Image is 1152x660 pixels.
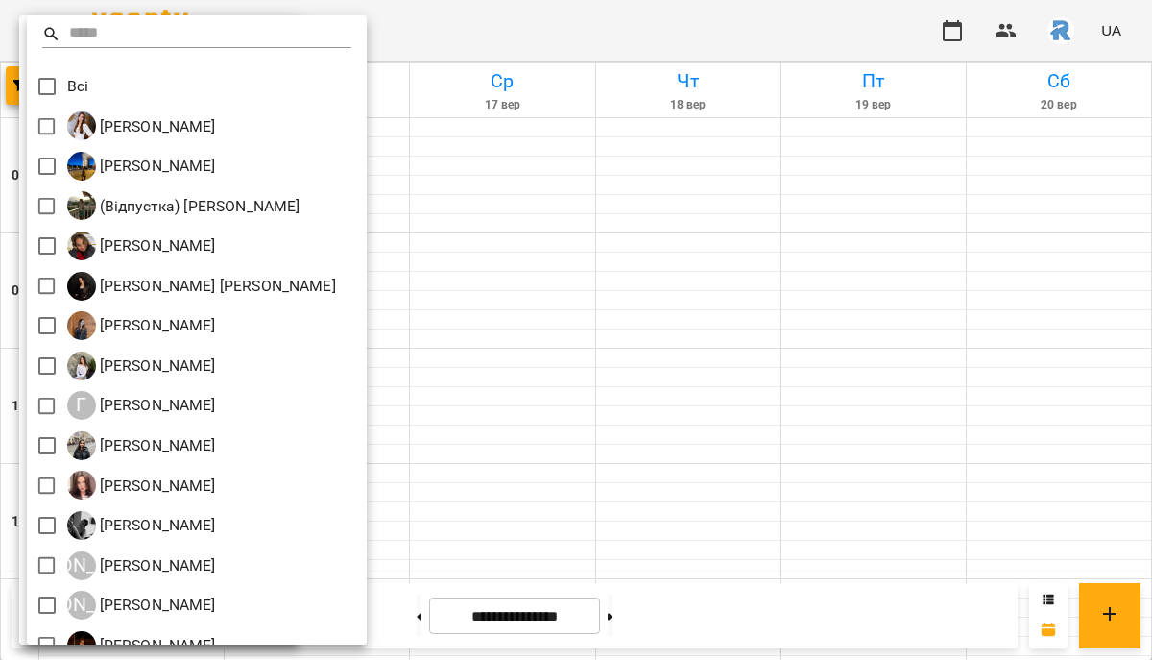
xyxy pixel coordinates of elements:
[96,475,216,498] p: [PERSON_NAME]
[96,275,336,298] p: [PERSON_NAME] [PERSON_NAME]
[67,471,96,500] img: К
[96,554,216,577] p: [PERSON_NAME]
[67,311,216,340] a: Г [PERSON_NAME]
[67,311,96,340] img: Г
[96,234,216,257] p: [PERSON_NAME]
[96,155,216,178] p: [PERSON_NAME]
[67,431,96,460] img: Д
[67,391,216,420] a: Г [PERSON_NAME]
[67,232,216,260] div: Бондар Влада Сергіївна
[67,591,216,620] a: [PERSON_NAME] [PERSON_NAME]
[67,511,216,540] a: К [PERSON_NAME]
[67,111,216,140] a: [PERSON_NAME]
[67,471,216,500] a: К [PERSON_NAME]
[67,191,300,220] div: (Відпустка) Романенко Карим Рустамович
[67,631,216,660] a: О [PERSON_NAME]
[67,272,96,301] img: Б
[67,551,216,580] div: Книжник Ілля Віталійович
[67,232,216,260] a: Б [PERSON_NAME]
[96,394,216,417] p: [PERSON_NAME]
[67,391,96,420] div: Г
[67,431,216,460] a: Д [PERSON_NAME]
[67,272,336,301] a: Б [PERSON_NAME] [PERSON_NAME]
[96,634,216,657] p: [PERSON_NAME]
[67,631,96,660] img: О
[67,591,216,620] div: Лоза Олександра Ігорівна
[67,431,216,460] div: Денисенко Анна Павлівна
[96,115,216,138] p: [PERSON_NAME]
[67,591,96,620] div: [PERSON_NAME]
[67,511,96,540] img: К
[67,391,216,420] div: Грицак Антон Романович
[96,514,216,537] p: [PERSON_NAME]
[96,354,216,378] p: [PERSON_NAME]
[67,272,336,301] div: Білохвостова Анна Олександрівна
[67,352,216,380] div: Горохова Ольга Ігорівна
[67,191,300,220] a: ( (Відпустка) [PERSON_NAME]
[67,191,96,220] img: (
[67,352,216,380] a: Г [PERSON_NAME]
[67,551,216,580] a: [PERSON_NAME] [PERSON_NAME]
[67,111,216,140] div: Желізняк Єлизавета Сергіївна
[67,551,96,580] div: [PERSON_NAME]
[96,314,216,337] p: [PERSON_NAME]
[96,594,216,617] p: [PERSON_NAME]
[67,631,216,660] div: Оліярчук Поліна Сергіївна
[67,511,216,540] div: Кирилова Софія Сергіївна
[96,434,216,457] p: [PERSON_NAME]
[67,311,216,340] div: Гаджієва Мельтем
[67,75,88,98] p: Всі
[67,352,96,380] img: Г
[67,471,216,500] div: Калашник Анастасія Володимирівна
[67,232,96,260] img: Б
[96,195,300,218] p: (Відпустка) [PERSON_NAME]
[67,152,216,181] a: [PERSON_NAME]
[67,152,216,181] div: Салань Юліанна Олегівна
